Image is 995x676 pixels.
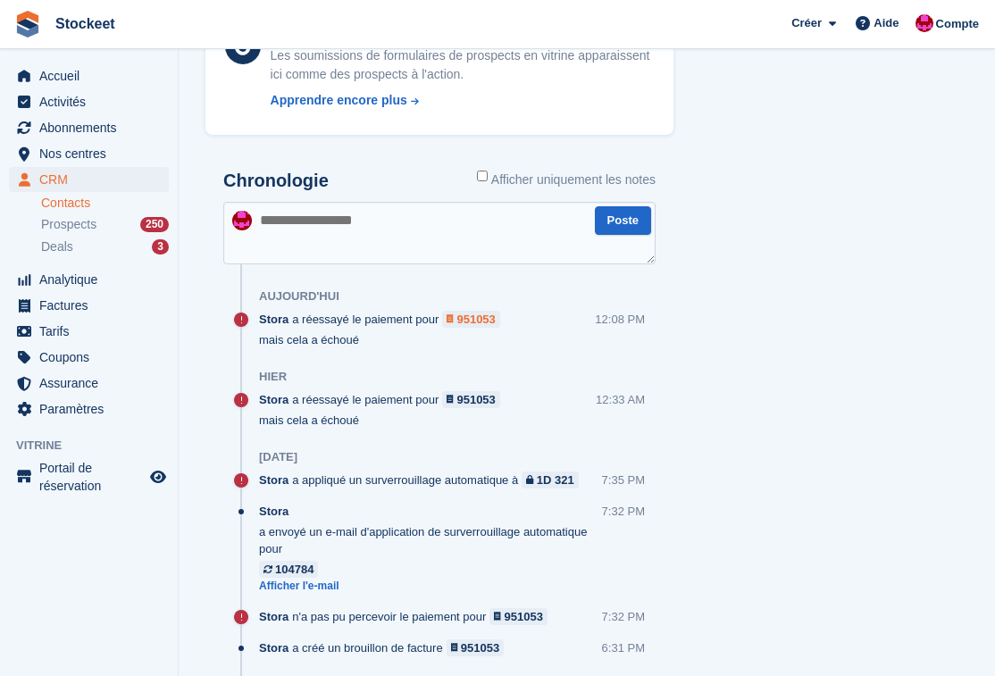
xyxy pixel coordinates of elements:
a: menu [9,167,169,192]
div: 951053 [505,608,543,625]
a: Contacts [41,195,169,212]
a: menu [9,459,169,495]
span: Créer [791,14,822,32]
div: a envoyé un e-mail d'application de surverrouillage automatique pour [259,503,602,578]
span: Stora [259,503,288,520]
a: 951053 [442,311,500,328]
a: 104784 [259,561,318,578]
span: Stora [259,391,288,408]
a: 1D 321 [522,472,578,488]
div: 7:35 PM [602,472,645,488]
input: Afficher uniquement les notes [477,171,488,181]
a: Boutique d'aperçu [147,466,169,488]
a: menu [9,115,169,140]
div: 1D 321 [537,472,574,488]
a: menu [9,89,169,114]
span: Tarifs [39,319,146,344]
a: menu [9,319,169,344]
a: menu [9,293,169,318]
a: 951053 [447,639,505,656]
span: Factures [39,293,146,318]
div: 6:31 PM [602,639,645,656]
div: 104784 [275,561,314,578]
img: Valentin BURDET [916,14,933,32]
a: menu [9,63,169,88]
div: a appliqué un surverrouillage automatique à [259,472,588,488]
a: menu [9,396,169,421]
div: a réessayé le paiement pour mais cela a échoué [259,391,596,429]
a: 951053 [489,608,548,625]
span: Portail de réservation [39,459,146,495]
img: stora-icon-8386f47178a22dfd0bd8f6a31ec36ba5ce8667c1dd55bd0f319d3a0aa187defe.svg [14,11,41,38]
div: 7:32 PM [602,503,645,520]
div: Apprendre encore plus [271,91,407,110]
div: Les soumissions de formulaires de prospects en vitrine apparaissent ici comme des prospects à l'a... [271,46,656,84]
div: 3 [152,239,169,255]
a: 951053 [442,391,500,408]
a: Afficher l'e-mail [259,579,602,594]
span: Stora [259,472,288,488]
div: 250 [140,217,169,232]
span: CRM [39,167,146,192]
div: Aujourd'hui [259,289,339,304]
span: Abonnements [39,115,146,140]
a: menu [9,345,169,370]
span: Prospects [41,216,96,233]
div: Hier [259,370,287,384]
div: 951053 [456,311,495,328]
div: [DATE] [259,450,297,464]
span: Compte [936,15,979,33]
span: Stora [259,608,288,625]
div: 7:32 PM [602,608,645,625]
a: Deals 3 [41,238,169,256]
span: Paramètres [39,396,146,421]
a: menu [9,141,169,166]
span: Deals [41,238,73,255]
div: 951053 [456,391,495,408]
label: Afficher uniquement les notes [477,171,656,189]
span: Accueil [39,63,146,88]
a: Stockeet [48,9,122,38]
span: Analytique [39,267,146,292]
span: Vitrine [16,437,178,455]
a: Prospects 250 [41,215,169,234]
a: Apprendre encore plus [271,91,656,110]
div: 12:33 AM [596,391,645,408]
div: a créé un brouillon de facture [259,639,513,656]
div: 951053 [461,639,499,656]
span: Assurance [39,371,146,396]
span: Stora [259,639,288,656]
a: menu [9,267,169,292]
span: Activités [39,89,146,114]
span: Stora [259,311,288,328]
img: Valentin BURDET [232,211,252,230]
span: Nos centres [39,141,146,166]
span: Coupons [39,345,146,370]
div: a réessayé le paiement pour mais cela a échoué [259,311,595,348]
button: Poste [595,206,651,236]
div: n'a pas pu percevoir le paiement pour [259,608,556,625]
h2: Chronologie [223,171,329,191]
a: menu [9,371,169,396]
div: 12:08 PM [595,311,645,328]
span: Aide [874,14,899,32]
